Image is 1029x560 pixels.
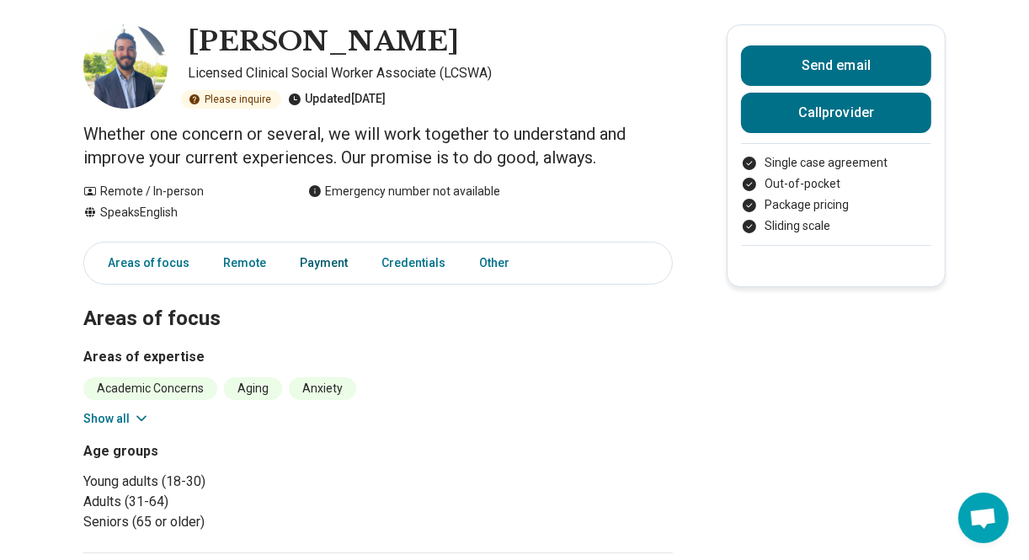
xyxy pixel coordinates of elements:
li: Aging [224,377,282,400]
li: Adults (31-64) [83,492,371,512]
li: Single case agreement [741,154,931,172]
div: Emergency number not available [308,183,500,200]
p: Whether one concern or several, we will work together to understand and improve your current expe... [83,122,673,169]
li: Out-of-pocket [741,175,931,193]
p: Licensed Clinical Social Worker Associate (LCSWA) [188,63,673,83]
div: Updated [DATE] [288,90,386,109]
img: Sultan Hassan, Licensed Clinical Social Worker Associate (LCSWA) [83,24,168,109]
li: Package pricing [741,196,931,214]
ul: Payment options [741,154,931,235]
div: Please inquire [181,90,281,109]
h1: [PERSON_NAME] [188,24,459,60]
li: Academic Concerns [83,377,217,400]
button: Send email [741,45,931,86]
li: Sliding scale [741,217,931,235]
button: Show all [83,410,150,428]
div: Speaks English [83,204,275,221]
li: Young adults (18-30) [83,472,371,492]
li: Anxiety [289,377,356,400]
a: Payment [290,246,358,280]
li: Seniors (65 or older) [83,512,371,532]
a: Credentials [371,246,456,280]
h2: Areas of focus [83,264,673,333]
button: Callprovider [741,93,931,133]
a: Areas of focus [88,246,200,280]
h3: Areas of expertise [83,347,673,367]
div: Remote / In-person [83,183,275,200]
a: Remote [213,246,276,280]
a: Other [469,246,530,280]
h3: Age groups [83,441,371,461]
a: Open chat [958,493,1009,543]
